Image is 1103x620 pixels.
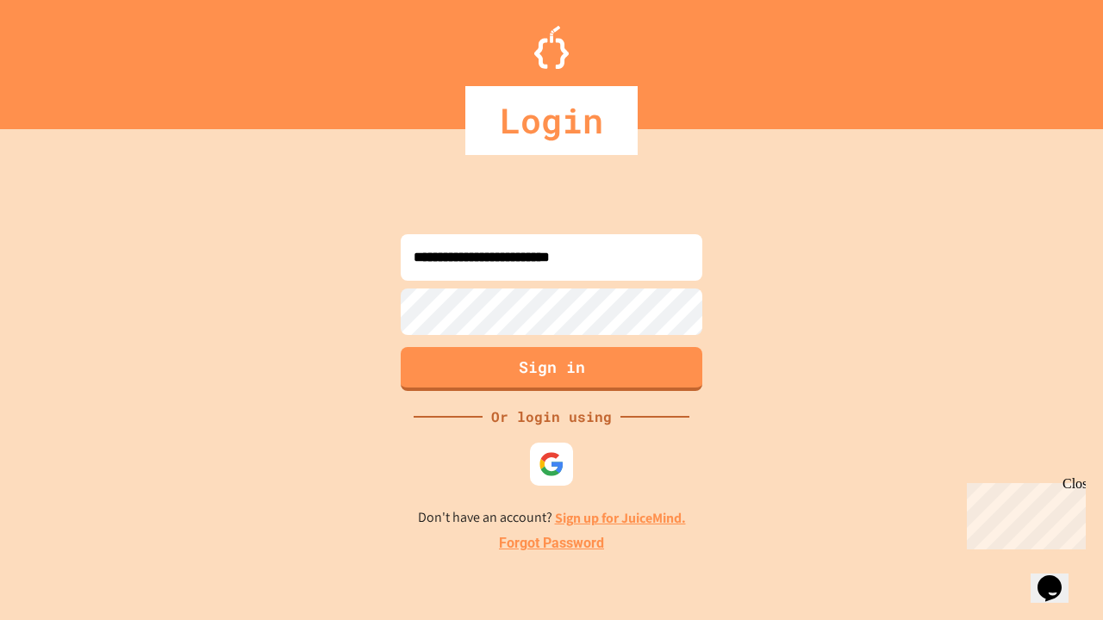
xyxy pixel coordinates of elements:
div: Or login using [483,406,620,427]
a: Sign up for JuiceMind. [555,509,686,527]
div: Chat with us now!Close [7,7,119,109]
img: Logo.svg [534,26,569,69]
a: Forgot Password [499,533,604,554]
iframe: chat widget [960,476,1086,549]
button: Sign in [401,347,702,391]
div: Login [465,86,638,155]
img: google-icon.svg [539,451,564,477]
iframe: chat widget [1031,551,1086,603]
p: Don't have an account? [418,507,686,529]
